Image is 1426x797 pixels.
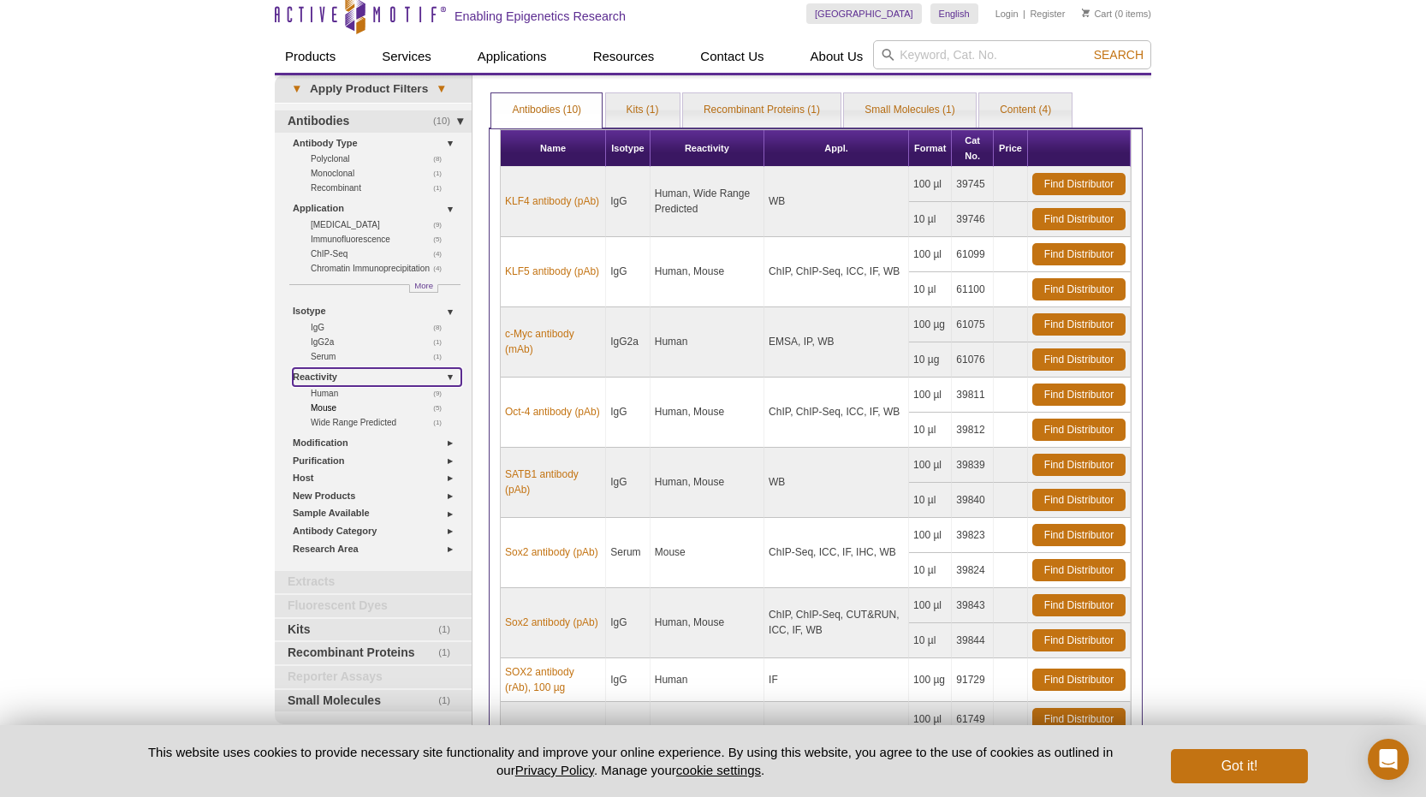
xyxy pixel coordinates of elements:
[909,413,952,448] td: 10 µl
[1032,669,1126,691] a: Find Distributor
[311,320,451,335] a: (8)IgG
[764,658,909,702] td: IF
[952,307,994,342] td: 61075
[651,378,764,448] td: Human, Mouse
[293,522,461,540] a: Antibody Category
[952,167,994,202] td: 39745
[275,666,472,688] a: Reporter Assays
[311,401,451,415] a: (5)Mouse
[651,448,764,518] td: Human, Mouse
[433,217,451,232] span: (9)
[952,588,994,623] td: 39843
[651,167,764,237] td: Human, Wide Range Predicted
[606,237,651,307] td: IgG
[952,658,994,702] td: 91729
[505,326,601,357] a: c-Myc antibody (mAb)
[311,152,451,166] a: (8)Polyclonal
[1032,348,1126,371] a: Find Distributor
[764,448,909,518] td: WB
[651,237,764,307] td: Human, Mouse
[764,130,909,167] th: Appl.
[909,130,952,167] th: Format
[293,368,461,386] a: Reactivity
[909,658,952,702] td: 100 µg
[583,40,665,73] a: Resources
[433,386,451,401] span: (9)
[683,93,841,128] a: Recombinant Proteins (1)
[293,487,461,505] a: New Products
[293,302,461,320] a: Isotype
[505,264,599,279] a: KLF5 antibody (pAb)
[433,181,451,195] span: (1)
[909,588,952,623] td: 100 µl
[1032,559,1126,581] a: Find Distributor
[505,615,598,630] a: Sox2 antibody (pAb)
[1032,313,1126,336] a: Find Distributor
[909,202,952,237] td: 10 µl
[1171,749,1308,783] button: Got it!
[909,378,952,413] td: 100 µl
[651,307,764,378] td: Human
[651,702,764,772] td: Human
[1089,47,1149,62] button: Search
[651,658,764,702] td: Human
[952,130,994,167] th: Cat No.
[491,93,602,128] a: Antibodies (10)
[428,81,455,97] span: ▾
[275,619,472,641] a: (1)Kits
[909,623,952,658] td: 10 µl
[1368,739,1409,780] div: Open Intercom Messenger
[311,415,451,430] a: (1)Wide Range Predicted
[118,743,1143,779] p: This website uses cookies to provide necessary site functionality and improve your online experie...
[1032,208,1126,230] a: Find Distributor
[1032,243,1126,265] a: Find Distributor
[844,93,975,128] a: Small Molecules (1)
[909,272,952,307] td: 10 µl
[433,349,451,364] span: (1)
[909,518,952,553] td: 100 µl
[505,664,601,695] a: SOX2 antibody (rAb), 100 µg
[1032,173,1126,195] a: Find Distributor
[1032,524,1126,546] a: Find Distributor
[1082,9,1090,17] img: Your Cart
[311,386,451,401] a: (9)Human
[952,483,994,518] td: 39840
[433,166,451,181] span: (1)
[606,702,651,772] td: IgG
[764,518,909,588] td: ChIP-Seq, ICC, IF, IHC, WB
[275,110,472,133] a: (10)Antibodies
[952,272,994,307] td: 61100
[311,181,451,195] a: (1)Recombinant
[275,40,346,73] a: Products
[311,247,451,261] a: (4)ChIP-Seq
[979,93,1072,128] a: Content (4)
[606,93,680,128] a: Kits (1)
[873,40,1151,69] input: Keyword, Cat. No.
[952,237,994,272] td: 61099
[433,110,460,133] span: (10)
[1032,489,1126,511] a: Find Distributor
[606,588,651,658] td: IgG
[438,619,460,641] span: (1)
[409,284,438,293] a: More
[433,232,451,247] span: (5)
[505,467,601,497] a: SATB1 antibody (pAb)
[1032,454,1126,476] a: Find Distributor
[293,434,461,452] a: Modification
[371,40,442,73] a: Services
[275,571,472,593] a: Extracts
[952,702,994,737] td: 61749
[1030,8,1065,20] a: Register
[1032,594,1126,616] a: Find Distributor
[651,130,764,167] th: Reactivity
[764,702,909,772] td: WB
[515,763,594,777] a: Privacy Policy
[455,9,626,24] h2: Enabling Epigenetics Research
[1032,419,1126,441] a: Find Distributor
[275,642,472,664] a: (1)Recombinant Proteins
[293,540,461,558] a: Research Area
[764,167,909,237] td: WB
[909,237,952,272] td: 100 µl
[764,378,909,448] td: ChIP, ChIP-Seq, ICC, IF, WB
[433,261,451,276] span: (4)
